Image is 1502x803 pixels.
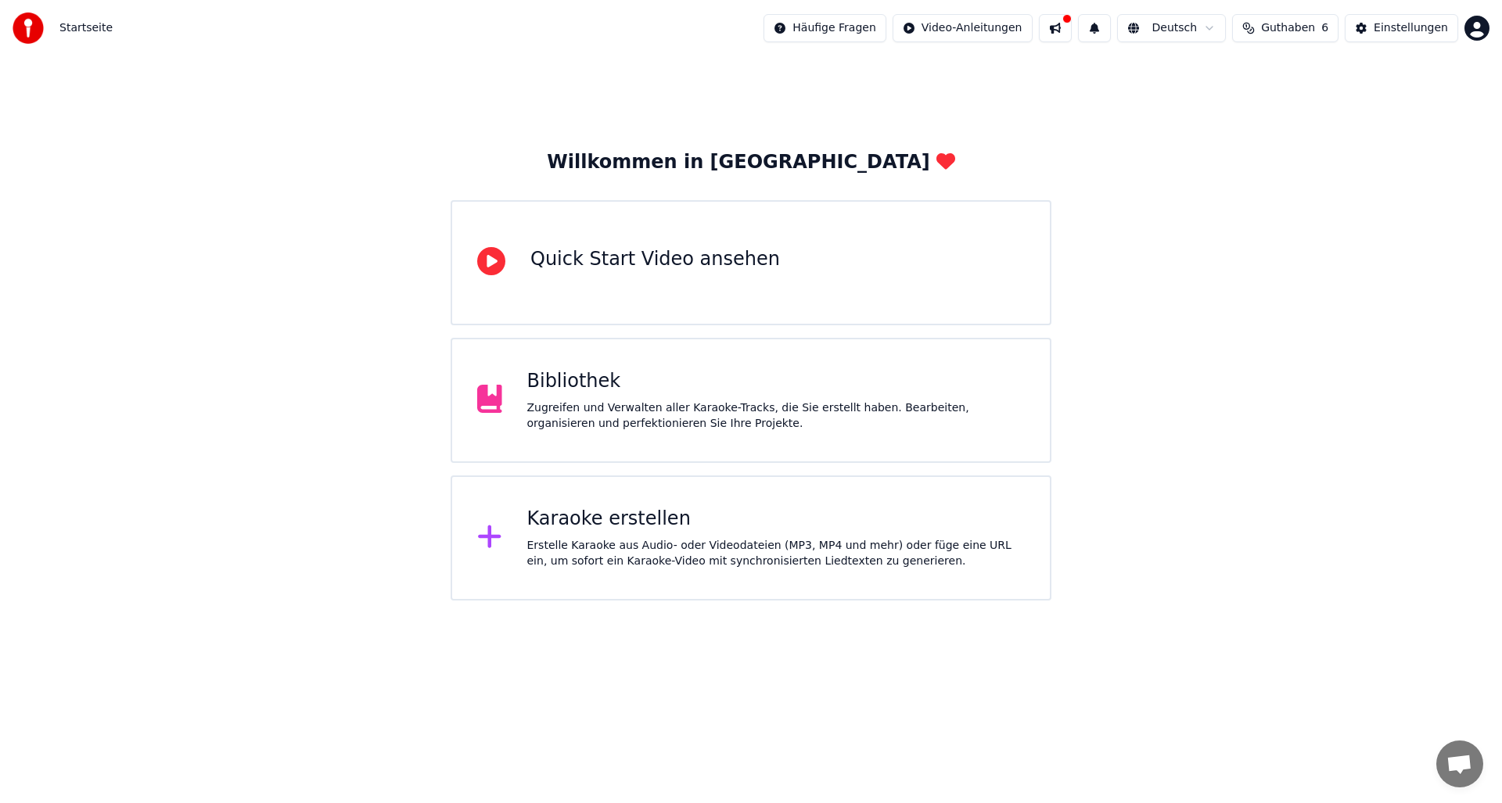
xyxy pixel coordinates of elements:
[527,507,1026,532] div: Karaoke erstellen
[527,369,1026,394] div: Bibliothek
[1261,20,1315,36] span: Guthaben
[1436,740,1483,787] a: Chat öffnen
[527,538,1026,569] div: Erstelle Karaoke aus Audio- oder Videodateien (MP3, MP4 und mehr) oder füge eine URL ein, um sofo...
[527,400,1026,432] div: Zugreifen und Verwalten aller Karaoke-Tracks, die Sie erstellt haben. Bearbeiten, organisieren un...
[1345,14,1458,42] button: Einstellungen
[764,14,886,42] button: Häufige Fragen
[530,247,780,272] div: Quick Start Video ansehen
[547,150,954,175] div: Willkommen in [GEOGRAPHIC_DATA]
[1232,14,1339,42] button: Guthaben6
[1374,20,1448,36] div: Einstellungen
[59,20,113,36] span: Startseite
[59,20,113,36] nav: breadcrumb
[1321,20,1328,36] span: 6
[13,13,44,44] img: youka
[893,14,1033,42] button: Video-Anleitungen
